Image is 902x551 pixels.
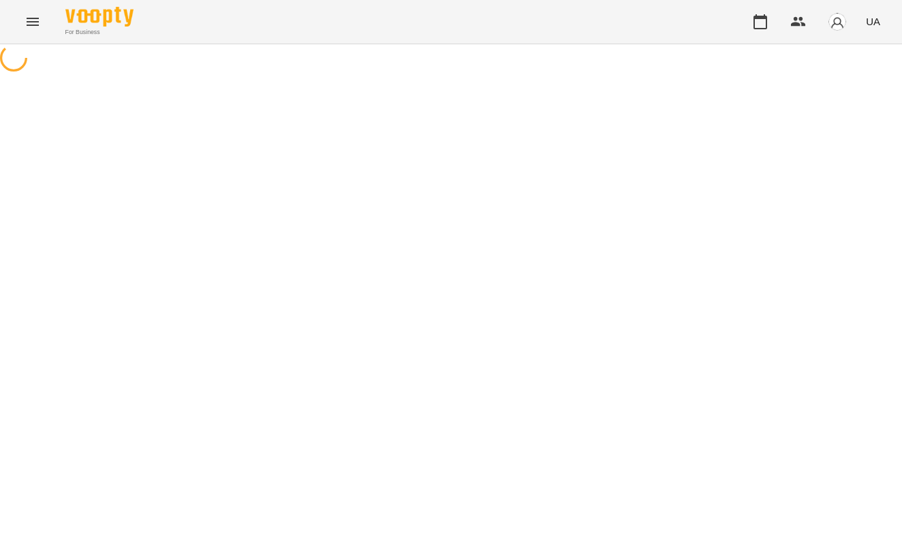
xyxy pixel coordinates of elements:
img: avatar_s.png [828,12,847,31]
button: Menu [16,5,49,38]
span: For Business [65,28,134,37]
span: UA [866,14,880,29]
img: Voopty Logo [65,7,134,27]
button: UA [860,9,886,34]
